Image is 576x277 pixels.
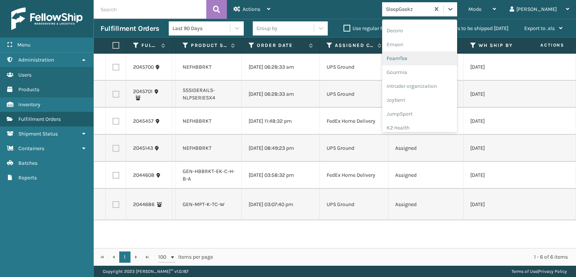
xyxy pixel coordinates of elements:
[382,107,457,121] div: JumpSport
[257,42,305,49] label: Order Date
[388,189,463,220] td: Assigned
[183,145,211,151] a: NEFHBBRKT
[133,88,153,95] a: 2045701
[18,160,37,166] span: Batches
[382,38,457,51] div: Emson
[17,42,30,48] span: Menu
[103,266,189,277] p: Copyright 2023 [PERSON_NAME]™ v 1.0.187
[242,189,320,220] td: [DATE] 03:07:40 pm
[382,51,457,65] div: FoamTex
[172,162,176,189] td: SS43922
[18,131,58,137] span: Shipment Status
[141,42,157,49] label: Fulfillment Order Id
[11,8,82,30] img: logo
[172,81,176,108] td: SS43943
[242,81,320,108] td: [DATE] 06:28:33 am
[382,93,457,107] div: Joyberri
[382,24,457,38] div: Decoro
[18,116,61,122] span: Fulfillment Orders
[463,108,538,135] td: [DATE]
[133,201,154,208] a: 2044686
[172,135,176,162] td: SS43935
[183,201,225,208] a: GEN-MPT-K-TC-W
[320,108,388,135] td: FedEx Home Delivery
[478,42,524,49] label: WH Ship By Date
[18,57,54,63] span: Administration
[158,251,213,263] span: items per page
[382,65,457,79] div: Gourmia
[18,145,44,152] span: Containers
[172,189,176,220] td: 114-6457235-4042666
[386,5,430,13] div: SleepGeekz
[183,168,235,182] a: GEN-HBBRKT-EK-C-H-B-A
[172,108,176,135] td: SS43941
[320,189,388,220] td: UPS Ground
[538,269,567,274] a: Privacy Policy
[511,266,567,277] div: |
[183,64,211,70] a: NEFHBBRKT
[191,42,227,49] label: Product SKU
[242,162,320,189] td: [DATE] 03:58:32 pm
[242,54,320,81] td: [DATE] 06:28:33 am
[242,108,320,135] td: [DATE] 11:48:32 pm
[18,72,31,78] span: Users
[18,175,37,181] span: Reports
[388,135,463,162] td: Assigned
[183,118,211,124] a: NEFHBBRKT
[463,81,538,108] td: [DATE]
[100,24,159,33] h3: Fulfillment Orders
[320,81,388,108] td: UPS Ground
[243,6,260,12] span: Actions
[172,54,176,81] td: SS43943
[320,54,388,81] td: UPS Ground
[382,79,457,93] div: Intruder organization
[388,162,463,189] td: Assigned
[343,25,420,32] label: Use regular Palletizing mode
[468,6,481,12] span: Mode
[382,121,457,135] div: K2 Health
[18,86,39,93] span: Products
[517,39,569,51] span: Actions
[18,101,40,108] span: Inventory
[119,251,130,263] a: 1
[172,24,231,32] div: Last 90 Days
[436,25,508,32] label: Orders to be shipped [DATE]
[133,172,154,179] a: 2044608
[463,135,538,162] td: [DATE]
[183,87,215,101] a: SSSIDERAILS-NLPSERIESX4
[463,54,538,81] td: [DATE]
[158,253,169,261] span: 100
[511,269,537,274] a: Terms of Use
[463,162,538,189] td: [DATE]
[256,24,277,32] div: Group by
[133,145,153,152] a: 2045143
[223,253,568,261] div: 1 - 6 of 6 items
[463,189,538,220] td: [DATE]
[133,117,154,125] a: 2045457
[320,135,388,162] td: UPS Ground
[320,162,388,189] td: FedEx Home Delivery
[133,63,154,71] a: 2045700
[524,25,555,32] span: Export to .xls
[242,135,320,162] td: [DATE] 08:49:23 pm
[335,42,374,49] label: Assigned Carrier Service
